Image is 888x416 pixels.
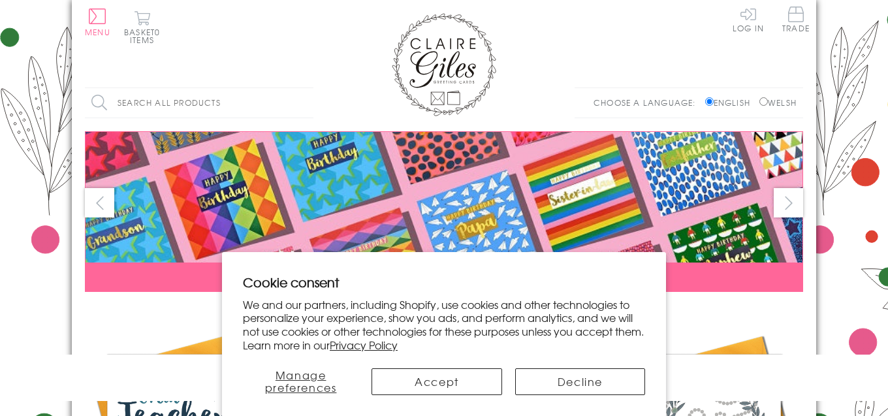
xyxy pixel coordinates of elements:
[330,337,398,353] a: Privacy Policy
[759,97,768,106] input: Welsh
[733,7,764,32] a: Log In
[130,26,160,46] span: 0 items
[774,188,803,217] button: next
[300,88,313,118] input: Search
[372,368,501,395] button: Accept
[392,13,496,116] img: Claire Giles Greetings Cards
[759,97,797,108] label: Welsh
[705,97,714,106] input: English
[782,7,810,32] span: Trade
[85,26,110,38] span: Menu
[85,88,313,118] input: Search all products
[782,7,810,35] a: Trade
[243,273,645,291] h2: Cookie consent
[515,368,645,395] button: Decline
[265,367,337,395] span: Manage preferences
[594,97,703,108] p: Choose a language:
[124,10,160,44] button: Basket0 items
[85,8,110,36] button: Menu
[705,97,757,108] label: English
[85,188,114,217] button: prev
[243,298,645,352] p: We and our partners, including Shopify, use cookies and other technologies to personalize your ex...
[243,368,358,395] button: Manage preferences
[85,302,803,322] div: Carousel Pagination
